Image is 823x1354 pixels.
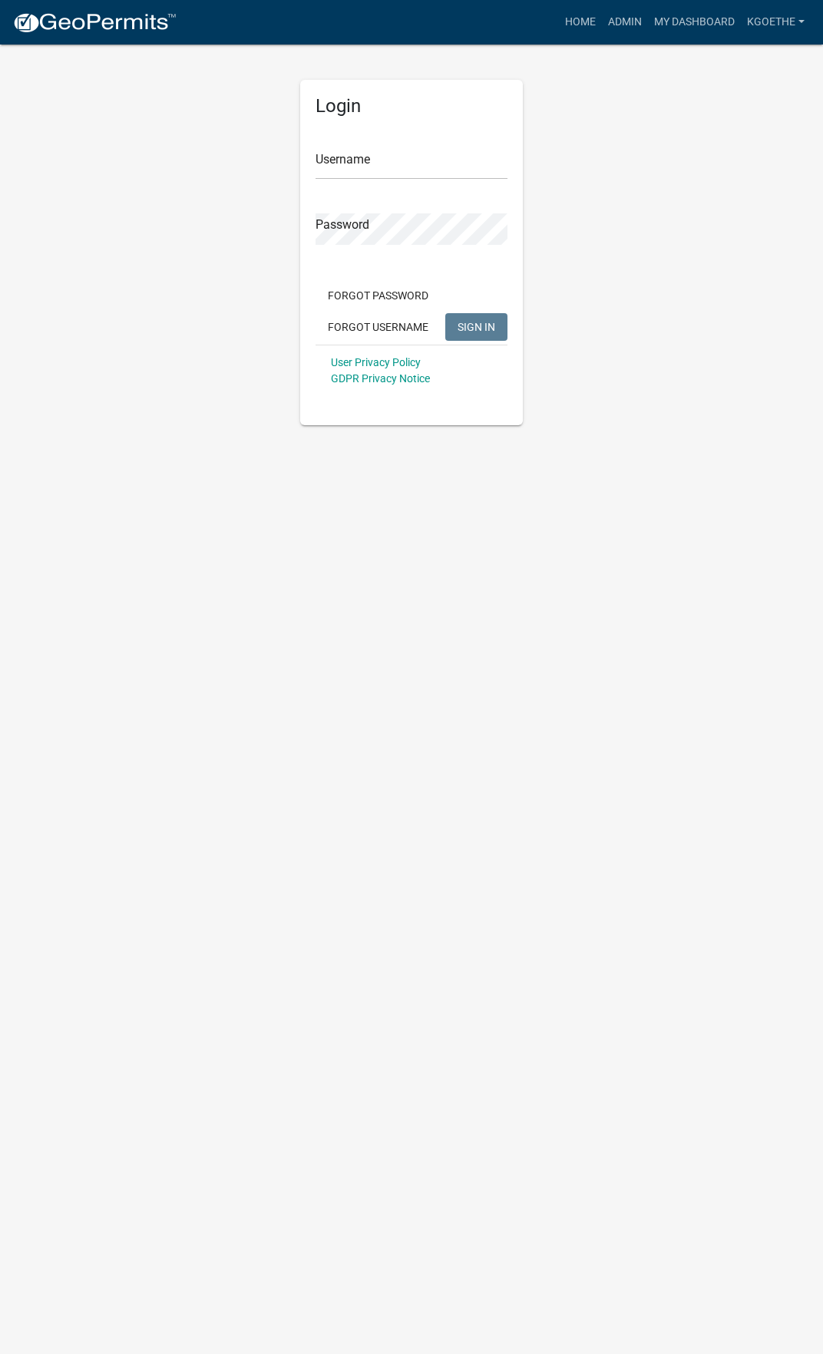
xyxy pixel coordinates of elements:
button: Forgot Password [316,282,441,309]
span: SIGN IN [458,320,495,332]
button: SIGN IN [445,313,507,341]
a: My Dashboard [648,8,741,37]
a: kgoethe [741,8,811,37]
a: User Privacy Policy [331,356,421,368]
a: Admin [602,8,648,37]
a: GDPR Privacy Notice [331,372,430,385]
a: Home [559,8,602,37]
h5: Login [316,95,507,117]
button: Forgot Username [316,313,441,341]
